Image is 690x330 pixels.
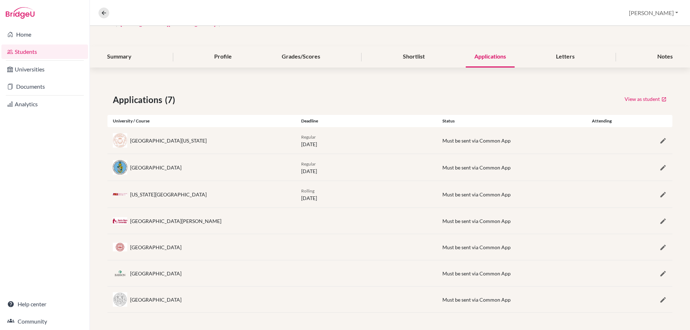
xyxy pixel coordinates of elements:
[626,6,681,20] button: [PERSON_NAME]
[1,314,88,329] a: Community
[442,164,511,171] span: Must be sent via Common App
[130,164,181,171] div: [GEOGRAPHIC_DATA]
[1,62,88,76] a: Universities
[113,160,127,175] img: us_miam_tur8b0id.jpeg
[98,46,140,68] div: Summary
[1,79,88,94] a: Documents
[130,243,181,251] div: [GEOGRAPHIC_DATA]
[442,297,511,303] span: Must be sent via Common App
[296,133,437,148] div: [DATE]
[1,297,88,311] a: Help center
[130,191,207,198] div: [US_STATE][GEOGRAPHIC_DATA]
[394,46,433,68] div: Shortlist
[301,188,314,194] span: Rolling
[1,27,88,42] a: Home
[624,93,667,104] a: View as student
[301,134,316,140] span: Regular
[130,137,207,144] div: [GEOGRAPHIC_DATA][US_STATE]
[273,46,329,68] div: Grades/Scores
[130,296,181,303] div: [GEOGRAPHIC_DATA]
[442,270,511,276] span: Must be sent via Common App
[6,7,34,19] img: Bridge-U
[442,244,511,250] span: Must be sent via Common App
[547,46,583,68] div: Letters
[107,118,296,124] div: University / Course
[296,187,437,202] div: [DATE]
[296,160,437,175] div: [DATE]
[206,46,240,68] div: Profile
[165,93,178,106] span: (7)
[113,269,127,278] img: us_bab_n83q_buv.png
[130,270,181,277] div: [GEOGRAPHIC_DATA]
[301,161,316,167] span: Regular
[1,45,88,59] a: Students
[442,218,511,224] span: Must be sent via Common App
[442,138,511,144] span: Must be sent via Common App
[113,243,127,251] img: us_bu_ac1yjjte.jpeg
[113,217,127,224] img: us_scu_wc9dh1bt.png
[113,93,165,106] span: Applications
[113,292,127,306] img: us_rice_691lcudw.jpeg
[437,118,578,124] div: Status
[113,133,127,148] img: us_ute_22qk9dqw.jpeg
[130,217,221,225] div: [GEOGRAPHIC_DATA][PERSON_NAME]
[649,46,681,68] div: Notes
[1,97,88,111] a: Analytics
[113,193,127,195] img: us_asu__zp7qz_h.jpeg
[466,46,515,68] div: Applications
[442,191,511,197] span: Must be sent via Common App
[296,118,437,124] div: Deadline
[578,118,625,124] div: Attending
